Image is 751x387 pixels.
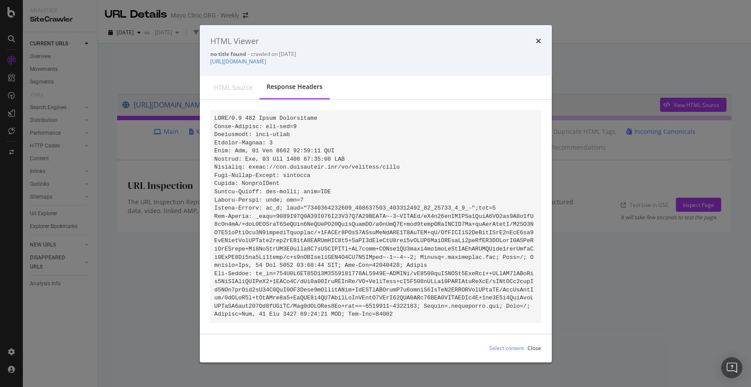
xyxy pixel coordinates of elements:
[721,357,742,378] div: Open Intercom Messenger
[210,50,541,58] div: - crawled on [DATE]
[489,344,524,352] div: Select content
[528,344,541,352] div: Close
[536,35,541,47] div: times
[214,115,534,318] code: LORE/0.9 482 Ipsum Dolorsitame Conse-Adipisc: eli-sed=9 Doeiusmodt: inci-utlab Etdolor-Magnaa: 3 ...
[267,82,322,91] div: Response Headers
[210,50,246,58] strong: no title found
[482,341,524,355] button: Select content
[214,83,253,92] div: HTML source
[210,35,259,47] div: HTML Viewer
[528,341,541,355] button: Close
[210,58,266,65] a: [URL][DOMAIN_NAME]
[200,25,552,362] div: modal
